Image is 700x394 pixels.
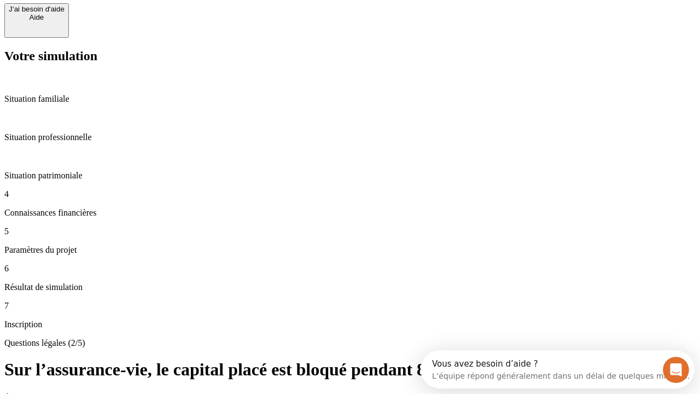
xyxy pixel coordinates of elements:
p: Questions légales (2/5) [4,338,696,348]
iframe: Intercom live chat discovery launcher [421,350,695,389]
h1: Sur l’assurance-vie, le capital placé est bloqué pendant 8 ans ? [4,360,696,380]
p: Inscription [4,320,696,329]
p: 7 [4,301,696,311]
p: Résultat de simulation [4,282,696,292]
div: Vous avez besoin d’aide ? [11,9,269,18]
p: Situation patrimoniale [4,171,696,181]
div: Ouvrir le Messenger Intercom [4,4,301,34]
p: 6 [4,264,696,274]
h2: Votre simulation [4,49,696,63]
button: J’ai besoin d'aideAide [4,3,69,38]
div: Aide [9,13,65,21]
p: Situation professionnelle [4,132,696,142]
p: 4 [4,189,696,199]
div: L’équipe répond généralement dans un délai de quelques minutes. [11,18,269,30]
p: 5 [4,227,696,236]
p: Paramètres du projet [4,245,696,255]
div: J’ai besoin d'aide [9,5,65,13]
iframe: Intercom live chat [663,357,689,383]
p: Connaissances financières [4,208,696,218]
p: Situation familiale [4,94,696,104]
